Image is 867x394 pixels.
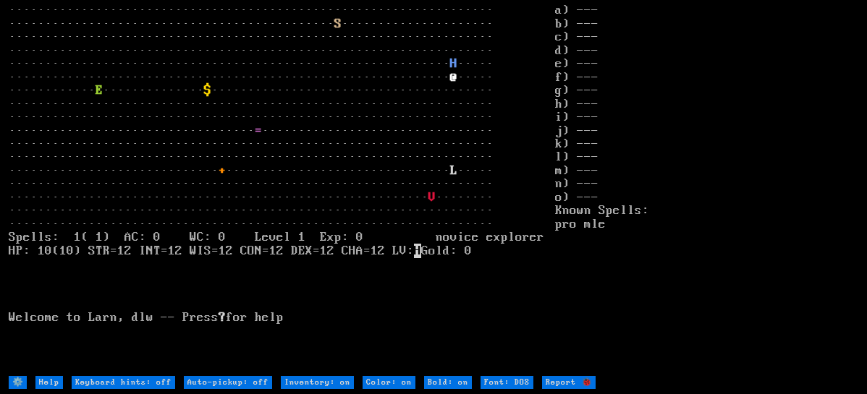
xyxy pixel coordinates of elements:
font: @ [450,70,457,85]
font: S [334,17,342,31]
font: L [450,163,457,178]
input: Color: on [363,376,415,389]
input: Bold: on [424,376,472,389]
stats: a) --- b) --- c) --- d) --- e) --- f) --- g) --- h) --- i) --- j) --- k) --- l) --- m) --- n) ---... [555,4,858,374]
input: Auto-pickup: off [184,376,272,389]
font: H [450,56,457,71]
input: Inventory: on [281,376,354,389]
larn: ··································································· ·····························... [9,4,555,374]
font: = [255,124,262,138]
input: ⚙️ [9,376,27,389]
input: Keyboard hints: off [72,376,175,389]
font: E [96,83,103,98]
font: V [428,190,436,205]
font: $ [204,83,211,98]
input: Font: DOS [481,376,533,389]
mark: H [414,244,421,258]
input: Help [35,376,63,389]
b: ? [219,310,226,325]
input: Report 🐞 [542,376,596,389]
font: + [219,163,226,178]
